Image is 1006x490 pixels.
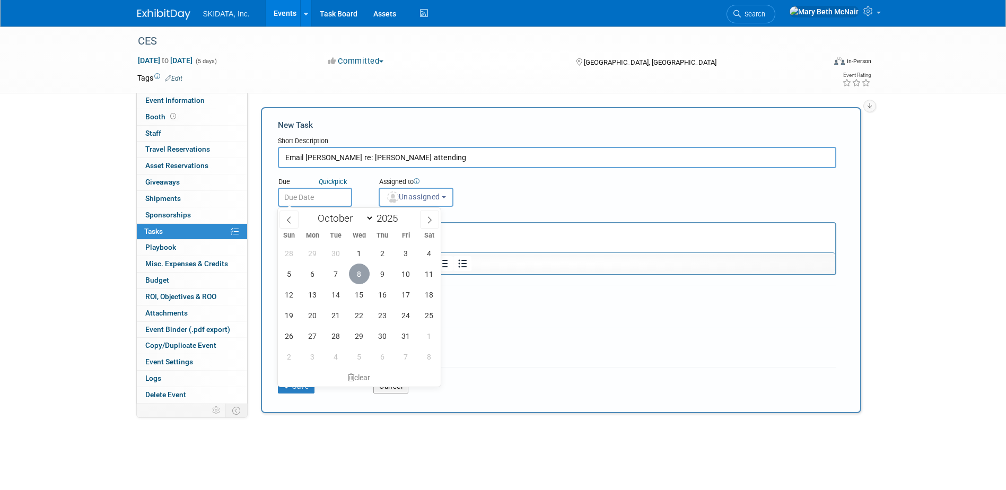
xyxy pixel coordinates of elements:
a: Event Settings [137,354,247,370]
span: Travel Reservations [145,145,210,153]
span: October 4, 2025 [419,243,440,264]
span: October 3, 2025 [396,243,416,264]
input: Name of task or a short description [278,147,836,168]
span: Attachments [145,309,188,317]
a: Playbook [137,240,247,256]
span: October 1, 2025 [349,243,370,264]
img: Format-Inperson.png [834,57,845,65]
a: Travel Reservations [137,142,247,157]
span: Tasks [144,227,163,235]
span: SKIDATA, Inc. [203,10,250,18]
span: October 25, 2025 [419,305,440,326]
div: Event Rating [842,73,871,78]
iframe: Rich Text Area [279,223,835,252]
span: November 7, 2025 [396,346,416,367]
span: November 6, 2025 [372,346,393,367]
span: Wed [347,232,371,239]
span: Fri [394,232,417,239]
span: Delete Event [145,390,186,399]
a: Search [727,5,775,23]
span: October 30, 2025 [372,326,393,346]
span: October 26, 2025 [279,326,300,346]
div: clear [278,369,441,387]
div: Tag Contributors [278,332,836,344]
a: Event Information [137,93,247,109]
a: Shipments [137,191,247,207]
button: Numbered list [435,256,453,271]
span: October 22, 2025 [349,305,370,326]
span: October 5, 2025 [279,264,300,284]
span: September 29, 2025 [302,243,323,264]
span: October 24, 2025 [396,305,416,326]
div: New Task [278,119,836,131]
span: October 23, 2025 [372,305,393,326]
span: ROI, Objectives & ROO [145,292,216,301]
button: Committed [325,56,388,67]
a: Tasks [137,224,247,240]
span: September 30, 2025 [326,243,346,264]
div: Details [278,207,836,222]
img: ExhibitDay [137,9,190,20]
span: Thu [371,232,394,239]
span: October 6, 2025 [302,264,323,284]
div: Short Description [278,136,836,147]
a: Giveaways [137,174,247,190]
span: Asset Reservations [145,161,208,170]
i: Quick [319,178,335,186]
span: Sponsorships [145,211,191,219]
span: October 20, 2025 [302,305,323,326]
a: Staff [137,126,247,142]
span: October 9, 2025 [372,264,393,284]
a: Delete Event [137,387,247,403]
span: Playbook [145,243,176,251]
span: September 28, 2025 [279,243,300,264]
span: Misc. Expenses & Credits [145,259,228,268]
span: October 16, 2025 [372,284,393,305]
span: November 2, 2025 [279,346,300,367]
div: CES [134,32,809,51]
a: Attachments [137,305,247,321]
span: Booth [145,112,178,121]
span: Mon [301,232,324,239]
td: Toggle Event Tabs [225,404,247,417]
td: Tags [137,73,182,83]
span: Sun [278,232,301,239]
span: November 8, 2025 [419,346,440,367]
a: Misc. Expenses & Credits [137,256,247,272]
span: October 18, 2025 [419,284,440,305]
span: November 4, 2025 [326,346,346,367]
span: October 17, 2025 [396,284,416,305]
span: October 7, 2025 [326,264,346,284]
span: [GEOGRAPHIC_DATA], [GEOGRAPHIC_DATA] [584,58,716,66]
span: [DATE] [DATE] [137,56,193,65]
span: Event Binder (.pdf export) [145,325,230,334]
span: Logs [145,374,161,382]
span: October 13, 2025 [302,284,323,305]
select: Month [313,212,374,225]
a: Booth [137,109,247,125]
span: October 15, 2025 [349,284,370,305]
a: Sponsorships [137,207,247,223]
span: October 28, 2025 [326,326,346,346]
span: Event Settings [145,357,193,366]
span: October 2, 2025 [372,243,393,264]
input: Due Date [278,188,352,207]
a: Quickpick [317,177,349,186]
span: Staff [145,129,161,137]
span: Booth not reserved yet [168,112,178,120]
img: Mary Beth McNair [789,6,859,17]
div: Due [278,177,363,188]
span: Budget [145,276,169,284]
span: October 27, 2025 [302,326,323,346]
a: Edit [165,75,182,82]
span: Giveaways [145,178,180,186]
span: November 3, 2025 [302,346,323,367]
span: November 5, 2025 [349,346,370,367]
a: Asset Reservations [137,158,247,174]
span: October 29, 2025 [349,326,370,346]
span: Event Information [145,96,205,104]
span: to [160,56,170,65]
span: October 11, 2025 [419,264,440,284]
span: October 10, 2025 [396,264,416,284]
span: November 1, 2025 [419,326,440,346]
